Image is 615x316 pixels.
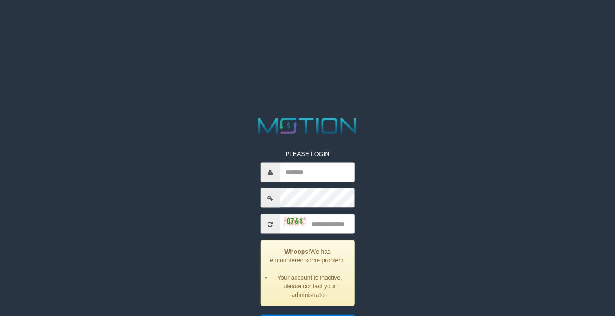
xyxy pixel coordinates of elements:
li: Your account is inactive, please contact your administrator. [272,273,348,299]
img: captcha [284,217,306,226]
div: We has encountered some problem. [261,240,355,306]
p: PLEASE LOGIN [261,150,355,158]
strong: Whoops! [284,248,310,255]
img: MOTION_logo.png [254,115,361,137]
